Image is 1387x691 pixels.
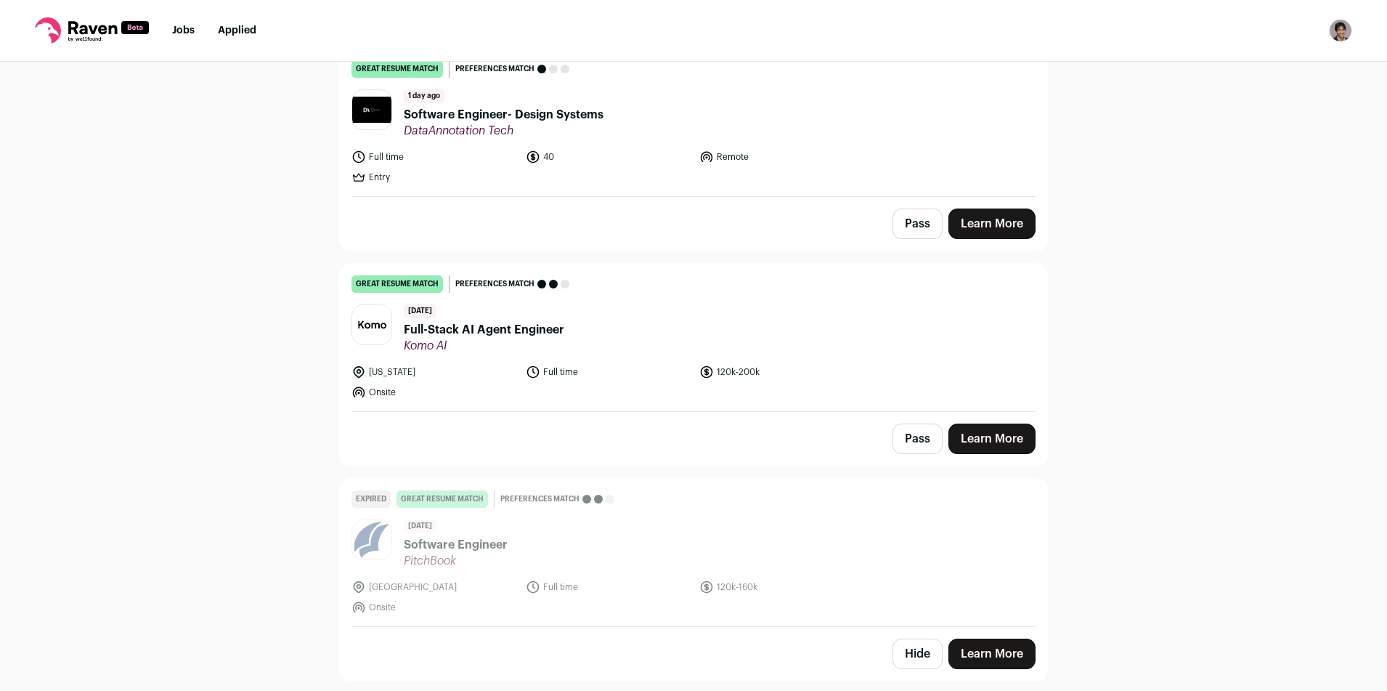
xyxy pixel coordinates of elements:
[351,580,517,594] li: [GEOGRAPHIC_DATA]
[340,49,1047,196] a: great resume match Preferences match 1 day ago Software Engineer- Design Systems DataAnnotation T...
[404,554,508,568] span: PitchBook
[526,580,691,594] li: Full time
[404,321,564,339] span: Full-Stack AI Agent Engineer
[404,339,564,353] span: Komo AI
[351,150,517,164] li: Full time
[351,385,517,400] li: Onsite
[1329,19,1352,42] button: Open dropdown
[892,209,943,239] button: Pass
[352,520,391,559] img: 10a17911c74a26cdc65e7e68474e00f6c90e83135009d5218b913f75a148d040.jpg
[948,424,1036,454] a: Learn More
[1329,19,1352,42] img: 16716175-medium_jpg
[218,25,256,36] a: Applied
[699,365,865,379] li: 120k-200k
[404,536,508,554] span: Software Engineer
[351,275,443,293] div: great resume match
[526,365,691,379] li: Full time
[526,150,691,164] li: 40
[351,365,517,379] li: [US_STATE]
[351,60,443,78] div: great resume match
[404,304,436,318] span: [DATE]
[455,62,534,76] span: Preferences match
[404,520,436,533] span: [DATE]
[948,209,1036,239] a: Learn More
[172,25,195,36] a: Jobs
[351,170,517,185] li: Entry
[351,490,391,508] div: Expired
[500,492,579,506] span: Preferences match
[351,600,517,615] li: Onsite
[352,305,391,344] img: 10442798-d24479df3bca7f89900eddbacc4859de-medium_jpg.jpg
[404,106,603,124] span: Software Engineer- Design Systems
[404,124,603,138] span: DataAnnotation Tech
[699,580,865,594] li: 120k-160k
[948,639,1036,669] a: Learn More
[699,150,865,164] li: Remote
[396,490,488,508] div: great resume match
[404,89,444,103] span: 1 day ago
[340,479,1047,626] a: Expired great resume match Preferences match [DATE] Software Engineer PitchBook [GEOGRAPHIC_DATA]...
[352,97,391,123] img: 2cdc1b7675000fd333eec602a5edcd7e64ba1f0686a42b09eef261a8637f1f7b.jpg
[892,639,943,669] button: Hide
[455,277,534,291] span: Preferences match
[892,424,943,454] button: Pass
[340,264,1047,411] a: great resume match Preferences match [DATE] Full-Stack AI Agent Engineer Komo AI [US_STATE] Full ...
